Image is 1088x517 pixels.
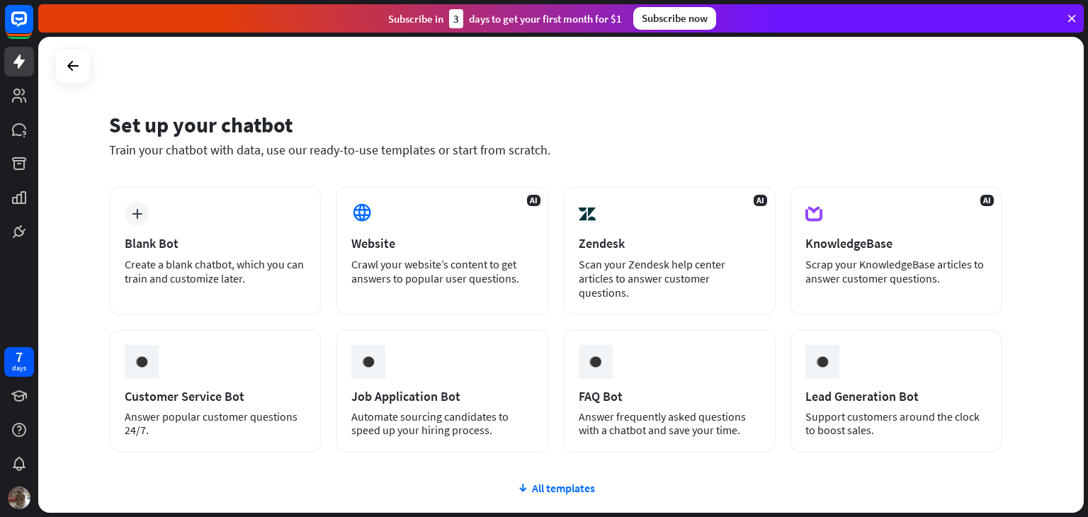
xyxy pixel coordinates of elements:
div: days [12,363,26,373]
div: 3 [449,9,463,28]
div: 7 [16,351,23,363]
div: Subscribe now [633,7,716,30]
div: Subscribe in days to get your first month for $1 [388,9,622,28]
a: 7 days [4,347,34,377]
